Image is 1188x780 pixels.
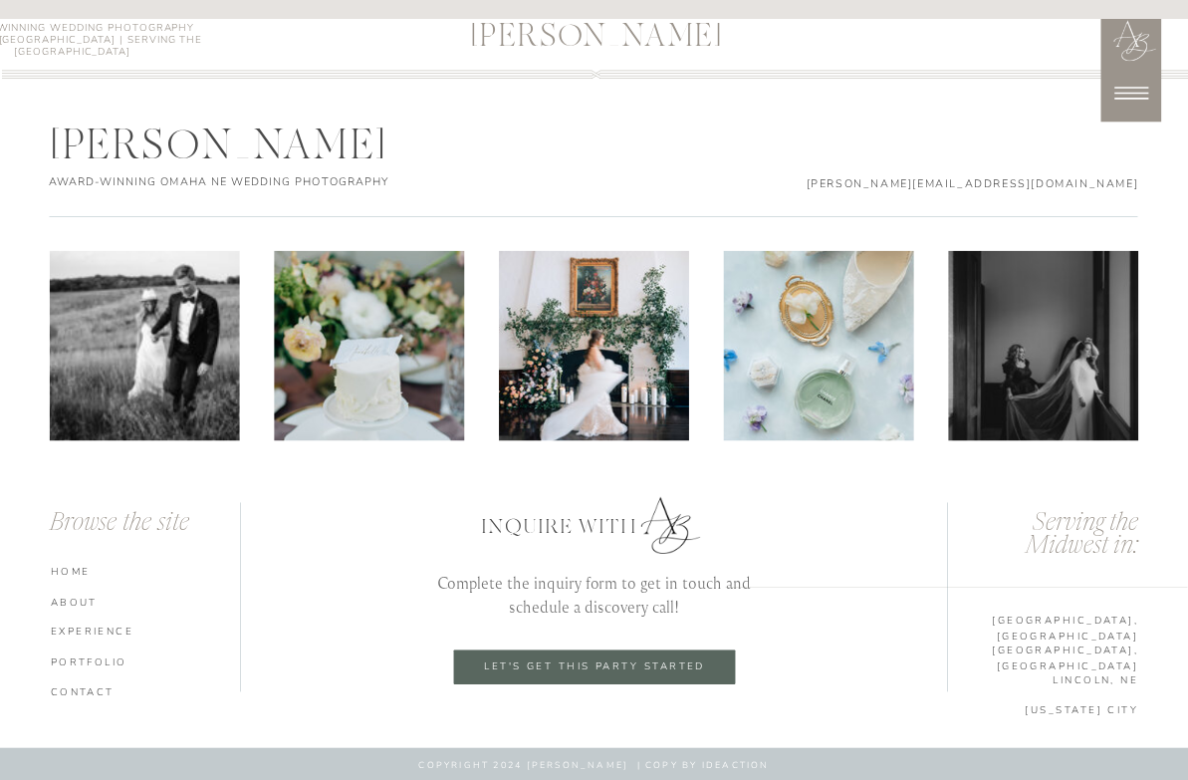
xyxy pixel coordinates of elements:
[50,251,240,441] img: Corbin + Sarah - Farewell Party-96
[724,251,914,441] img: Anna Brace Photography - Kansas City Wedding Photographer-132
[943,672,1138,686] a: lINCOLN, ne
[794,175,1138,190] p: [PERSON_NAME][EMAIL_ADDRESS][DOMAIN_NAME]
[943,614,1138,628] a: [GEOGRAPHIC_DATA], [GEOGRAPHIC_DATA]
[51,564,246,578] a: HOME
[943,702,1138,716] a: [US_STATE] cITY
[51,654,246,668] a: portfolio
[362,21,831,58] a: [PERSON_NAME]
[416,571,773,618] p: Complete the inquiry form to get in touch and schedule a discovery call!
[49,175,428,190] h2: AWARD-WINNING omaha ne wedding photography
[241,759,948,773] p: COPYRIGHT 2024 [PERSON_NAME] | copy by ideaction
[481,513,722,536] p: Inquire with
[943,644,1138,657] a: [GEOGRAPHIC_DATA], [GEOGRAPHIC_DATA]
[51,595,246,609] a: ABOUT
[51,684,246,698] a: CONTACT
[1026,511,1138,558] i: Serving the Midwest in:
[51,625,246,639] a: experience
[51,123,428,166] div: [PERSON_NAME]
[469,660,720,673] a: let's get this party started
[499,251,689,441] img: Oakwood-2
[274,251,464,441] img: The Kentucky Castle Editorial-2
[50,511,189,536] i: Browse the site
[948,251,1138,441] img: The World Food Prize Hall Wedding Photos-7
